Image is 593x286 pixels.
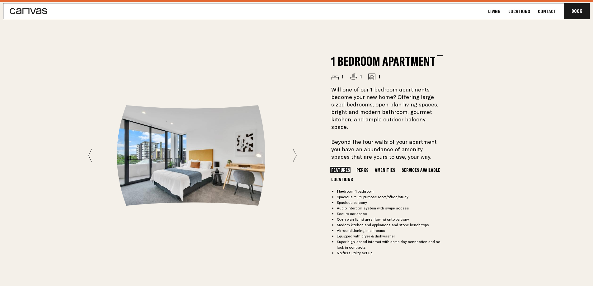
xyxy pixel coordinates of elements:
button: Book [564,3,590,19]
li: 1 bedroom, 1 bathroom [337,189,442,194]
a: Living [486,8,502,15]
button: Features [330,167,352,173]
li: 1 [331,73,343,80]
h2: 1 Bedroom Apartment [331,55,435,67]
button: Services Available [400,167,442,173]
button: Perks [355,167,370,173]
p: Will one of our 1 bedroom apartments become your new home? Offering large sized bedrooms, open pl... [331,86,442,161]
li: 1 [368,73,380,80]
li: Modern kitchen and appliances and stone bench tops [337,222,442,228]
li: Spacious multi-purpose room/office/study [337,194,442,200]
li: Secure car space [337,211,442,217]
a: Locations [506,8,532,15]
li: Super high-speed internet with same day connection and no lock in contracts [337,239,442,250]
li: Audio intercom system with swipe access [337,205,442,211]
li: 1 [350,73,362,80]
li: Spacious balcony [337,200,442,205]
li: No fuss utility set up [337,250,442,256]
li: Equipped with dryer & dishwasher [337,233,442,239]
button: Locations [330,176,355,182]
img: bedroom-furnished [117,105,268,206]
a: Contact [536,8,558,15]
li: Air-conditioning in all rooms [337,228,442,233]
li: Open plan living area flowing onto balcony [337,217,442,222]
button: Amenities [373,167,397,173]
